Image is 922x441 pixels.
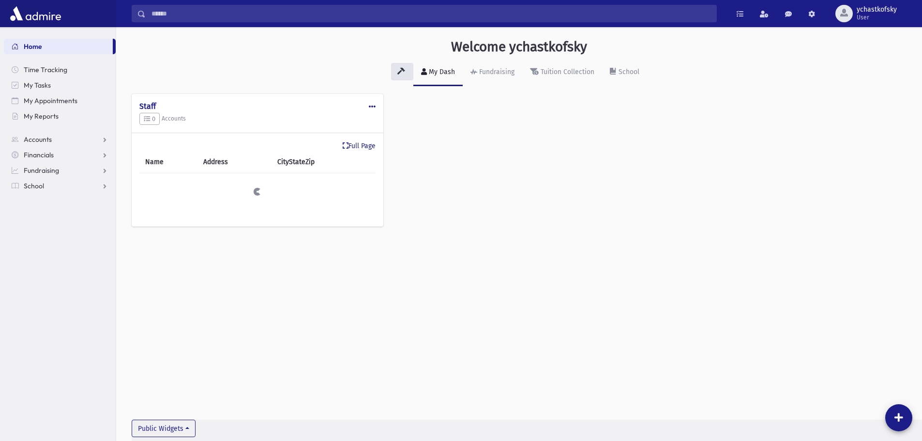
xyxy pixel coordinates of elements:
[24,151,54,159] span: Financials
[413,59,463,86] a: My Dash
[24,135,52,144] span: Accounts
[427,68,455,76] div: My Dash
[617,68,639,76] div: School
[343,141,376,151] a: Full Page
[139,102,376,111] h4: Staff
[146,5,716,22] input: Search
[857,6,897,14] span: ychastkofsky
[24,81,51,90] span: My Tasks
[132,420,196,437] button: Public Widgets
[477,68,514,76] div: Fundraising
[139,113,160,125] button: 0
[4,178,116,194] a: School
[857,14,897,21] span: User
[4,163,116,178] a: Fundraising
[272,151,376,173] th: CityStateZip
[4,39,113,54] a: Home
[4,108,116,124] a: My Reports
[463,59,522,86] a: Fundraising
[24,42,42,51] span: Home
[197,151,272,173] th: Address
[451,39,587,55] h3: Welcome ychastkofsky
[139,113,376,125] h5: Accounts
[139,151,197,173] th: Name
[8,4,63,23] img: AdmirePro
[4,77,116,93] a: My Tasks
[4,147,116,163] a: Financials
[602,59,647,86] a: School
[4,132,116,147] a: Accounts
[144,115,155,122] span: 0
[522,59,602,86] a: Tuition Collection
[539,68,594,76] div: Tuition Collection
[24,96,77,105] span: My Appointments
[24,65,67,74] span: Time Tracking
[24,166,59,175] span: Fundraising
[4,93,116,108] a: My Appointments
[4,62,116,77] a: Time Tracking
[24,112,59,121] span: My Reports
[24,182,44,190] span: School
